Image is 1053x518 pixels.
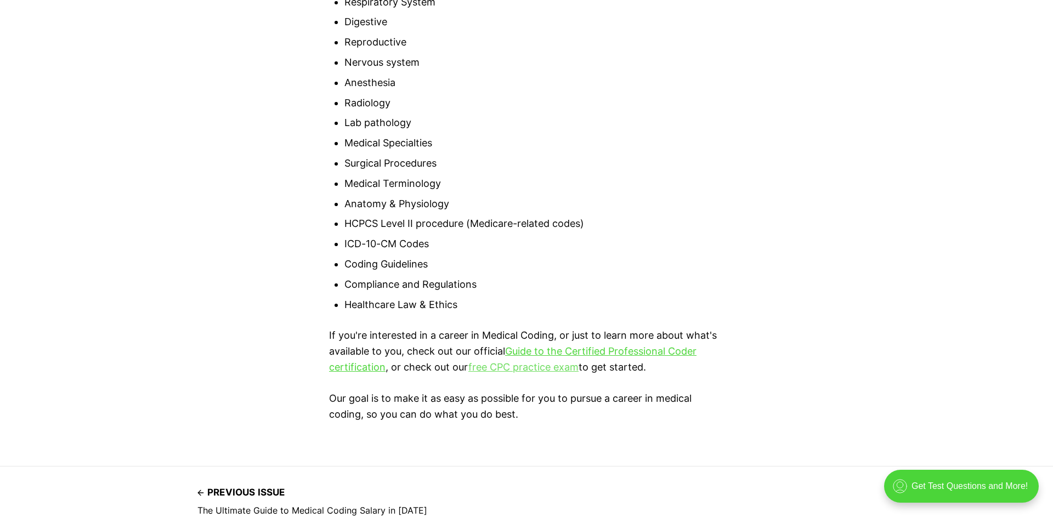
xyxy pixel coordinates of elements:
[344,55,724,71] li: Nervous system
[329,345,697,373] a: Guide to the Certified Professional Coder certification
[329,328,724,375] p: If you're interested in a career in Medical Coding, or just to learn more about what's available ...
[344,156,724,172] li: Surgical Procedures
[344,14,724,30] li: Digestive
[344,297,724,313] li: Healthcare Law & Ethics
[197,484,427,515] a: Previous issue The Ultimate Guide to Medical Coding Salary in [DATE]
[468,361,579,373] a: free CPC practice exam
[344,216,724,232] li: HCPCS Level II procedure (Medicare-related codes)
[344,196,724,212] li: Anatomy & Physiology
[344,135,724,151] li: Medical Specialties
[197,484,285,501] span: Previous issue
[344,35,724,50] li: Reproductive
[344,115,724,131] li: Lab pathology
[875,464,1053,518] iframe: portal-trigger
[344,236,724,252] li: ICD-10-CM Codes
[329,391,724,423] p: Our goal is to make it as easy as possible for you to pursue a career in medical coding, so you c...
[344,75,724,91] li: Anesthesia
[344,277,724,293] li: Compliance and Regulations
[344,257,724,272] li: Coding Guidelines
[197,505,427,515] h4: The Ultimate Guide to Medical Coding Salary in [DATE]
[344,95,724,111] li: Radiology
[344,176,724,192] li: Medical Terminology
